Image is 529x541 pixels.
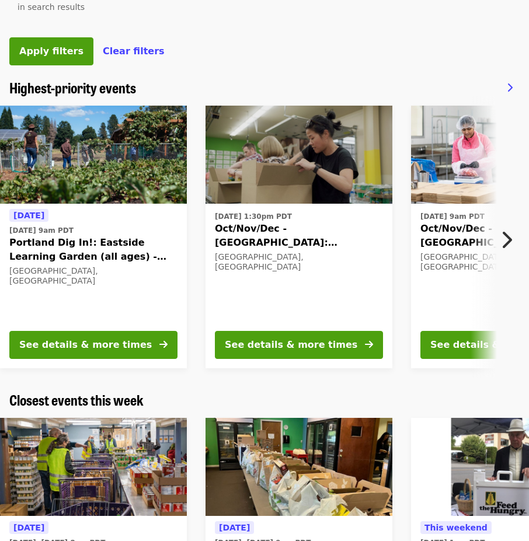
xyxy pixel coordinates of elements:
a: See details for "Oct/Nov/Dec - Portland: Repack/Sort (age 8+)" [206,106,392,368]
time: [DATE] 1:30pm PDT [215,211,292,222]
time: [DATE] 9am PDT [420,211,485,222]
time: [DATE] 9am PDT [9,225,74,236]
img: Portland Open Bible - Partner Agency Support (16+) organized by Oregon Food Bank [206,418,392,516]
span: Apply filters [19,46,83,57]
button: Apply filters [9,37,93,65]
button: See details & more times [9,331,178,359]
span: Highest-priority events [9,77,136,97]
div: [GEOGRAPHIC_DATA], [GEOGRAPHIC_DATA] [215,252,383,272]
div: [GEOGRAPHIC_DATA], [GEOGRAPHIC_DATA] [9,266,178,286]
span: [DATE] [13,523,44,532]
i: arrow-right icon [159,339,168,350]
span: Oct/Nov/Dec - [GEOGRAPHIC_DATA]: Repack/Sort (age [DEMOGRAPHIC_DATA]+) [215,222,383,250]
img: Oct/Nov/Dec - Portland: Repack/Sort (age 8+) organized by Oregon Food Bank [206,106,392,204]
span: Clear filters [103,46,165,57]
div: See details & more times [19,338,152,352]
i: chevron-right icon [507,82,513,93]
button: See details & more times [215,331,383,359]
button: Clear filters [103,44,165,58]
span: Closest events this week [9,389,144,410]
i: arrow-right icon [365,339,373,350]
span: Portland Dig In!: Eastside Learning Garden (all ages) - Aug/Sept/Oct [9,236,178,264]
a: Closest events this week [9,392,144,409]
div: See details & more times [225,338,357,352]
span: This weekend [424,523,488,532]
button: Next item [490,224,529,256]
span: [DATE] [219,523,250,532]
span: [DATE] [13,211,44,220]
i: chevron-right icon [500,229,512,251]
a: Highest-priority events [9,79,136,96]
